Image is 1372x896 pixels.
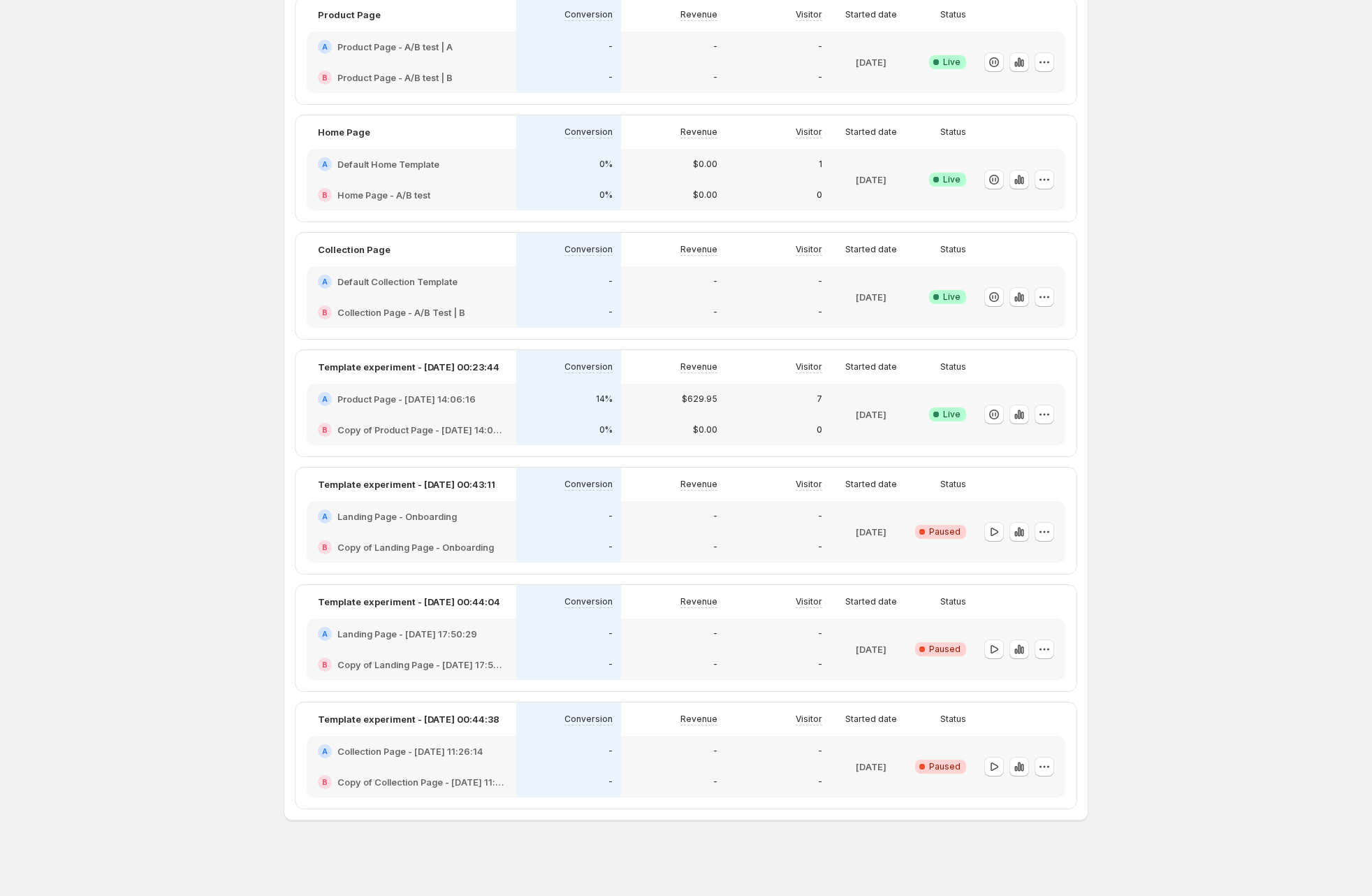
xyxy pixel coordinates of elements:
p: $0.00 [693,424,717,435]
p: Status [940,9,966,20]
span: Live [943,409,961,420]
p: - [818,542,822,553]
p: - [818,72,822,83]
p: Template experiment - [DATE] 00:43:11 [318,477,495,491]
span: Live [943,57,961,68]
p: - [713,72,717,83]
p: Conversion [564,714,613,725]
p: - [608,276,613,287]
p: - [818,511,822,522]
p: Template experiment - [DATE] 00:23:44 [318,360,499,374]
p: 0% [599,189,613,201]
p: Started date [845,9,897,20]
p: - [608,628,613,640]
p: Revenue [680,714,717,725]
h2: Product Page - [DATE] 14:06:16 [337,392,476,406]
p: $629.95 [682,393,717,405]
p: Visitor [796,479,822,490]
p: Conversion [564,127,613,138]
p: Visitor [796,596,822,607]
span: Live [943,291,961,303]
p: - [608,307,613,318]
h2: Default Collection Template [337,275,458,289]
p: Status [940,714,966,725]
p: - [818,41,822,52]
p: 0% [599,159,613,170]
p: - [818,776,822,788]
p: Revenue [680,127,717,138]
p: Home Page [318,125,370,139]
h2: B [322,543,328,551]
p: Started date [845,127,897,138]
h2: B [322,308,328,317]
p: Collection Page [318,243,391,256]
p: - [608,659,613,670]
p: Conversion [564,596,613,607]
h2: Copy of Landing Page - [DATE] 17:50:29 [337,658,505,672]
p: Status [940,127,966,138]
p: [DATE] [856,55,886,69]
p: - [713,628,717,640]
p: [DATE] [856,290,886,304]
p: Template experiment - [DATE] 00:44:04 [318,595,500,609]
p: Visitor [796,714,822,725]
p: 1 [819,159,822,170]
p: - [713,542,717,553]
p: 14% [596,393,613,405]
p: - [818,659,822,670]
h2: Default Home Template [337,157,439,171]
p: - [608,776,613,788]
span: Live [943,174,961,185]
p: - [818,307,822,318]
p: Conversion [564,244,613,255]
p: [DATE] [856,407,886,421]
p: Started date [845,244,897,255]
p: Revenue [680,361,717,373]
p: [DATE] [856,525,886,539]
p: Conversion [564,361,613,373]
h2: Copy of Landing Page - Onboarding [337,540,494,554]
p: - [818,746,822,757]
p: 0% [599,424,613,435]
p: - [608,746,613,757]
p: Started date [845,714,897,725]
h2: B [322,73,328,82]
span: Paused [929,526,961,537]
p: - [713,276,717,287]
h2: A [322,277,328,286]
span: Paused [929,644,961,655]
h2: A [322,630,328,638]
h2: Collection Page - A/B Test | B [337,305,465,319]
h2: B [322,426,328,434]
h2: A [322,747,328,756]
p: - [713,511,717,522]
h2: A [322,160,328,168]
p: Started date [845,596,897,607]
p: Started date [845,479,897,490]
h2: B [322,778,328,786]
h2: Product Page - A/B test | A [337,40,453,54]
h2: Product Page - A/B test | B [337,71,453,85]
p: Status [940,244,966,255]
p: - [713,307,717,318]
p: Visitor [796,361,822,373]
p: - [608,542,613,553]
p: $0.00 [693,189,717,201]
h2: Collection Page - [DATE] 11:26:14 [337,744,483,758]
p: 0 [817,189,822,201]
p: [DATE] [856,642,886,656]
p: - [713,659,717,670]
p: - [818,628,822,640]
h2: A [322,43,328,51]
p: Status [940,361,966,373]
p: - [608,511,613,522]
p: [DATE] [856,760,886,774]
p: Visitor [796,127,822,138]
p: - [608,72,613,83]
p: - [608,41,613,52]
p: $0.00 [693,159,717,170]
h2: Home Page - A/B test [337,188,430,202]
p: Conversion [564,9,613,20]
h2: Copy of Product Page - [DATE] 14:06:16 [337,423,505,437]
p: [DATE] [856,173,886,187]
